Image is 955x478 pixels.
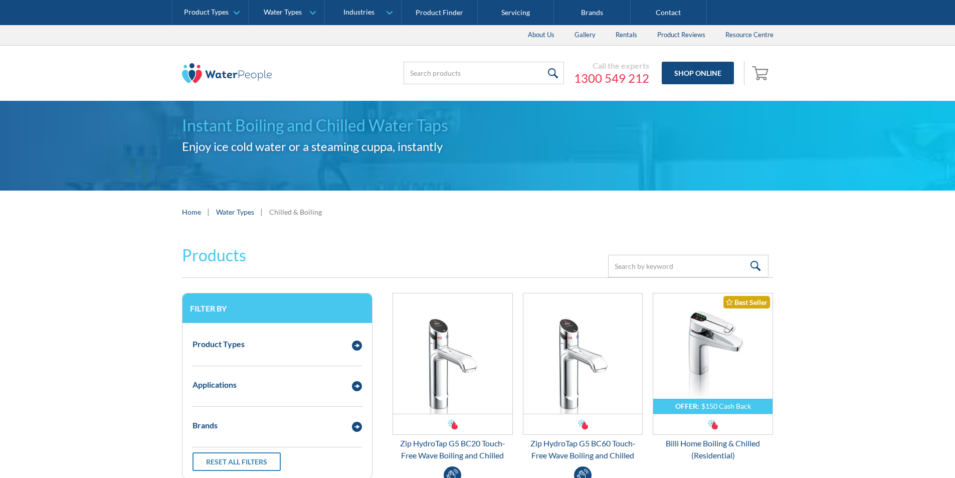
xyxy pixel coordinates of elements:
[662,62,734,84] a: Shop Online
[647,25,715,45] a: Product Reviews
[193,419,218,431] div: Brands
[653,437,773,461] div: Billi Home Boiling & Chilled (Residential)
[393,293,513,461] a: Zip HydroTap G5 BC20 Touch-Free Wave Boiling and ChilledZip HydroTap G5 BC20 Touch-Free Wave Boil...
[182,207,201,217] a: Home
[564,25,606,45] a: Gallery
[606,25,647,45] a: Rentals
[855,428,955,478] iframe: podium webchat widget bubble
[715,25,784,45] a: Resource Centre
[206,206,211,218] div: |
[182,113,774,137] h1: Instant Boiling and Chilled Water Taps
[193,338,245,350] div: Product Types
[393,437,513,461] div: Zip HydroTap G5 BC20 Touch-Free Wave Boiling and Chilled
[574,71,649,86] a: 1300 549 212
[518,25,564,45] a: About Us
[752,65,771,81] img: shopping cart
[723,296,770,308] div: Best Seller
[182,63,272,83] img: The Water People
[264,8,302,17] div: Water Types
[675,402,699,410] div: OFFER:
[182,137,774,155] h2: Enjoy ice cold water or a steaming cuppa, instantly
[523,293,643,461] a: Zip HydroTap G5 BC60 Touch-Free Wave Boiling and ChilledZip HydroTap G5 BC60 Touch-Free Wave Boil...
[184,8,229,17] div: Product Types
[182,243,246,267] h2: Products
[193,452,281,471] a: Reset all filters
[523,293,643,414] img: Zip HydroTap G5 BC60 Touch-Free Wave Boiling and Chilled
[608,255,769,277] input: Search by keyword
[343,8,374,17] div: Industries
[749,61,774,85] a: Open empty cart
[574,61,649,71] div: Call the experts
[701,402,751,410] div: $150 Cash Back
[216,207,254,217] a: Water Types
[523,437,643,461] div: Zip HydroTap G5 BC60 Touch-Free Wave Boiling and Chilled
[269,207,322,217] div: Chilled & Boiling
[653,293,773,414] img: Billi Home Boiling & Chilled (Residential)
[404,62,564,84] input: Search products
[259,206,264,218] div: |
[190,303,364,313] h3: Filter by
[653,293,773,461] a: OFFER:$150 Cash BackBilli Home Boiling & Chilled (Residential)Best SellerBilli Home Boiling & Chi...
[393,293,512,414] img: Zip HydroTap G5 BC20 Touch-Free Wave Boiling and Chilled
[193,379,237,391] div: Applications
